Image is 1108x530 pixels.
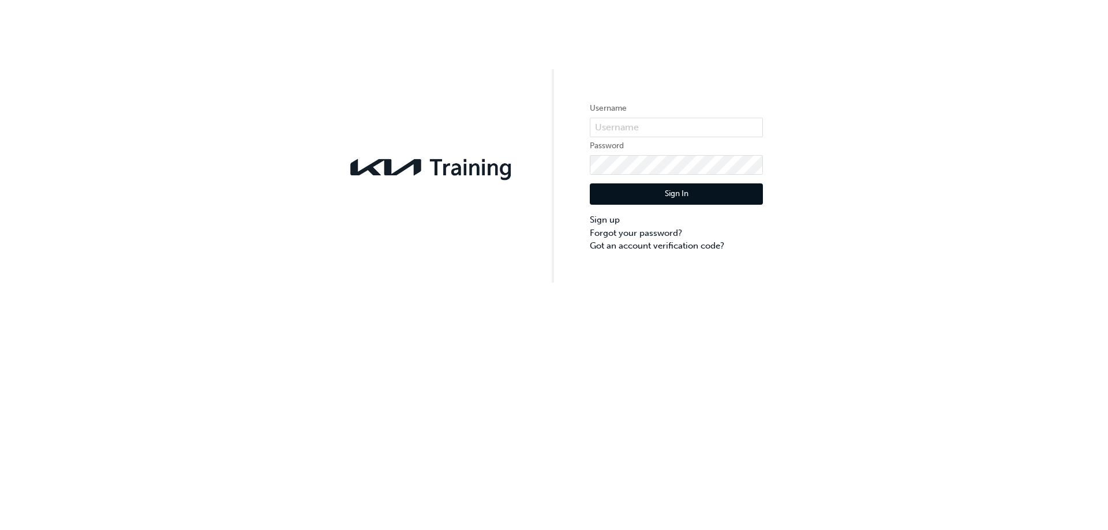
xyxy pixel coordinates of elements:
a: Forgot your password? [590,227,763,240]
label: Password [590,139,763,153]
input: Username [590,118,763,137]
label: Username [590,102,763,115]
a: Sign up [590,213,763,227]
a: Got an account verification code? [590,239,763,253]
img: kia-training [345,152,518,183]
button: Sign In [590,183,763,205]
